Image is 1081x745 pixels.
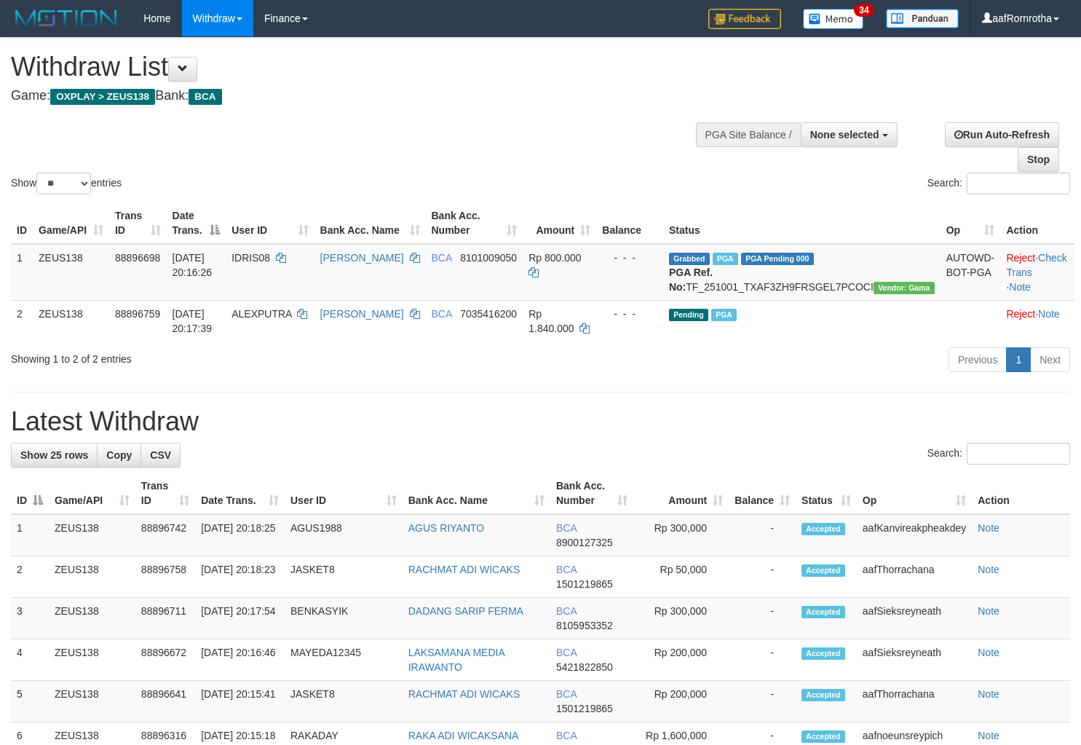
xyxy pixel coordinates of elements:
span: Copy 8900127325 to clipboard [556,537,613,548]
a: Previous [949,347,1007,372]
span: BCA [556,522,577,534]
a: RACHMAT ADI WICAKS [408,688,520,700]
span: Rp 1.840.000 [528,308,574,334]
th: Bank Acc. Number: activate to sort column ascending [550,473,633,514]
span: Copy 1501219865 to clipboard [556,578,613,590]
div: - - - [602,307,657,321]
a: Show 25 rows [11,443,98,468]
td: 4 [11,639,49,681]
td: [DATE] 20:18:25 [195,514,285,556]
span: OXPLAY > ZEUS138 [50,89,155,105]
a: Stop [1018,147,1059,172]
span: Marked by aafpengsreynich [713,253,738,265]
span: BCA [189,89,221,105]
a: Note [978,730,999,741]
td: aafThorrachana [857,556,972,598]
td: - [729,556,796,598]
a: Note [1038,308,1060,320]
span: BCA [556,605,577,617]
span: ALEXPUTRA [231,308,291,320]
td: - [729,514,796,556]
span: BCA [432,308,452,320]
span: 34 [854,4,874,17]
th: Op: activate to sort column ascending [941,202,1001,244]
span: CSV [150,449,171,461]
td: [DATE] 20:18:23 [195,556,285,598]
th: Game/API: activate to sort column ascending [49,473,135,514]
span: Show 25 rows [20,449,88,461]
span: Copy 5421822850 to clipboard [556,661,613,673]
td: Rp 300,000 [633,514,729,556]
td: · · [1000,244,1074,301]
span: BCA [556,564,577,575]
td: ZEUS138 [49,681,135,722]
th: User ID: activate to sort column ascending [285,473,403,514]
a: AGUS RIYANTO [408,522,485,534]
td: ZEUS138 [49,514,135,556]
a: Reject [1006,252,1035,264]
td: 3 [11,598,49,639]
td: Rp 300,000 [633,598,729,639]
span: Marked by aafpengsreynich [711,309,737,321]
td: ZEUS138 [33,244,109,301]
td: TF_251001_TXAF3ZH9FRSGEL7PCOCI [663,244,941,301]
h4: Game: Bank: [11,89,706,103]
td: AUTOWD-BOT-PGA [941,244,1001,301]
span: Vendor URL: https://trx31.1velocity.biz [874,282,935,294]
span: PGA Pending [741,253,814,265]
td: ZEUS138 [33,300,109,342]
label: Search: [927,173,1070,194]
td: - [729,681,796,722]
span: BCA [556,647,577,658]
select: Showentries [36,173,91,194]
input: Search: [967,173,1070,194]
img: MOTION_logo.png [11,7,122,29]
span: None selected [810,129,879,141]
b: PGA Ref. No: [669,267,713,293]
th: Bank Acc. Name: activate to sort column ascending [403,473,550,514]
th: Status [663,202,941,244]
th: Op: activate to sort column ascending [857,473,972,514]
td: aafKanvireakpheakdey [857,514,972,556]
td: 5 [11,681,49,722]
th: Trans ID: activate to sort column ascending [109,202,167,244]
th: Amount: activate to sort column ascending [523,202,596,244]
a: Note [1009,281,1031,293]
span: Grabbed [669,253,710,265]
a: Run Auto-Refresh [945,122,1059,147]
td: Rp 200,000 [633,681,729,722]
th: Date Trans.: activate to sort column ascending [195,473,285,514]
a: LAKSAMANA MEDIA IRAWANTO [408,647,504,673]
td: BENKASYIK [285,598,403,639]
td: - [729,639,796,681]
a: [PERSON_NAME] [320,308,404,320]
a: Note [978,564,999,575]
a: Reject [1006,308,1035,320]
span: [DATE] 20:17:39 [173,308,213,334]
a: Next [1030,347,1070,372]
td: MAYEDA12345 [285,639,403,681]
label: Search: [927,443,1070,465]
span: 88896759 [115,308,160,320]
td: - [729,598,796,639]
th: Bank Acc. Name: activate to sort column ascending [314,202,426,244]
img: Button%20Memo.svg [803,9,864,29]
span: Accepted [801,689,845,701]
a: CSV [140,443,181,468]
label: Show entries [11,173,122,194]
span: 88896698 [115,252,160,264]
th: ID: activate to sort column descending [11,473,49,514]
div: - - - [602,251,657,265]
span: Accepted [801,730,845,743]
span: Copy [106,449,132,461]
img: Feedback.jpg [708,9,781,29]
a: DADANG SARIP FERMA [408,605,523,617]
span: Accepted [801,523,845,535]
td: aafSieksreyneath [857,598,972,639]
span: BCA [432,252,452,264]
a: Note [978,522,999,534]
span: BCA [556,730,577,741]
td: 88896641 [135,681,195,722]
span: BCA [556,688,577,700]
td: 88896742 [135,514,195,556]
